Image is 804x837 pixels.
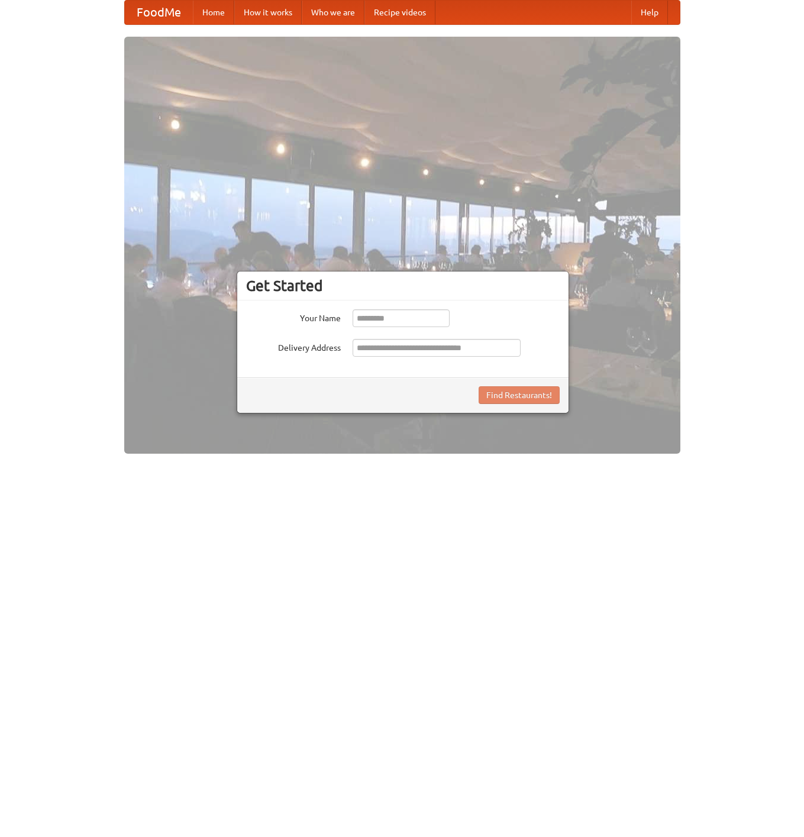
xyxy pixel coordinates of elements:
[125,1,193,24] a: FoodMe
[479,386,560,404] button: Find Restaurants!
[364,1,435,24] a: Recipe videos
[631,1,668,24] a: Help
[246,277,560,295] h3: Get Started
[246,339,341,354] label: Delivery Address
[302,1,364,24] a: Who we are
[246,309,341,324] label: Your Name
[234,1,302,24] a: How it works
[193,1,234,24] a: Home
